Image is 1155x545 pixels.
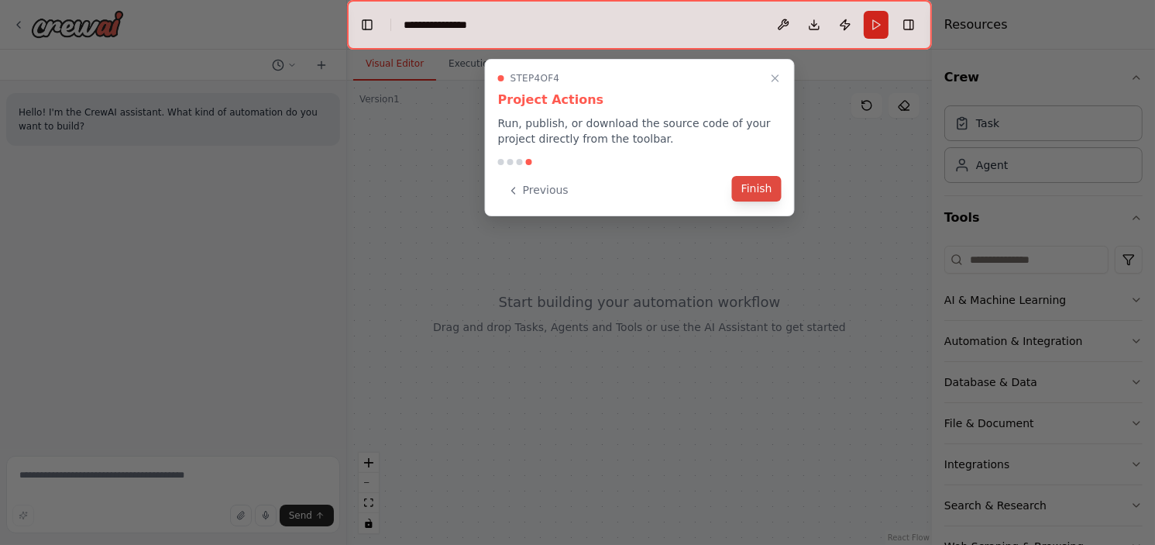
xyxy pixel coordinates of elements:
span: Step 4 of 4 [510,72,560,85]
h3: Project Actions [498,91,782,109]
button: Close walkthrough [766,69,785,88]
p: Run, publish, or download the source code of your project directly from the toolbar. [498,116,782,147]
button: Previous [498,178,578,203]
button: Hide left sidebar [356,14,378,36]
button: Finish [732,176,782,202]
